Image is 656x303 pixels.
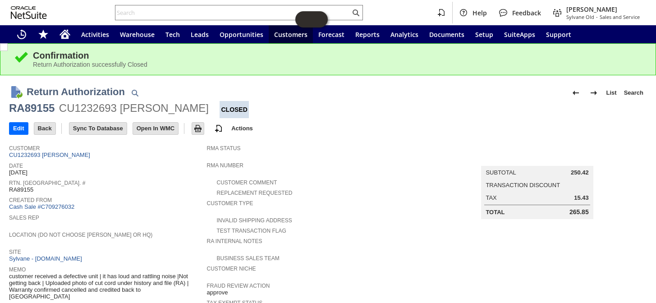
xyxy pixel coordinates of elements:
div: Closed [220,101,248,118]
a: Date [9,163,23,169]
a: Invalid Shipping Address [216,217,292,224]
input: Print [192,123,204,134]
a: Customer [9,145,40,151]
img: Quick Find [129,87,140,98]
input: Open In WMC [133,123,179,134]
a: Customer Niche [206,266,256,272]
img: Print [193,123,203,134]
a: Opportunities [214,25,269,43]
span: Analytics [390,30,418,39]
a: List [603,86,620,100]
a: Analytics [385,25,424,43]
a: Search [620,86,647,100]
span: Forecast [318,30,344,39]
img: add-record.svg [213,123,224,134]
a: Home [54,25,76,43]
span: Documents [429,30,464,39]
a: Sales Rep [9,215,39,221]
span: Activities [81,30,109,39]
svg: Search [350,7,361,18]
span: 265.85 [569,208,589,216]
caption: Summary [481,151,593,166]
a: Recent Records [11,25,32,43]
a: Customers [269,25,313,43]
a: Fraud Review Action [206,283,270,289]
input: Back [34,123,55,134]
img: Next [588,87,599,98]
a: Activities [76,25,115,43]
a: Warehouse [115,25,160,43]
svg: Recent Records [16,29,27,40]
div: Shortcuts [32,25,54,43]
a: Replacement Requested [216,190,292,196]
input: Search [115,7,350,18]
span: Sales and Service [600,14,640,20]
svg: logo [11,6,47,19]
a: Customer Type [206,200,253,207]
a: SuiteApps [499,25,541,43]
span: Opportunities [220,30,263,39]
span: approve [206,289,228,296]
input: Sync To Database [69,123,127,134]
span: Support [546,30,571,39]
div: Return Authorization successfully Closed [33,61,642,68]
a: Business Sales Team [216,255,279,262]
a: Created From [9,197,52,203]
a: Setup [470,25,499,43]
input: Edit [9,123,28,134]
span: Feedback [512,9,541,17]
svg: Shortcuts [38,29,49,40]
span: Tech [165,30,180,39]
span: [DATE] [9,169,28,176]
span: 250.42 [571,169,589,176]
span: Leads [191,30,209,39]
span: - [596,14,598,20]
svg: Home [60,29,70,40]
span: Setup [475,30,493,39]
a: Tax [486,194,496,201]
a: CU1232693 [PERSON_NAME] [9,151,92,158]
a: Tech [160,25,185,43]
a: Transaction Discount [486,182,560,188]
a: Rtn. [GEOGRAPHIC_DATA]. # [9,180,85,186]
span: [PERSON_NAME] [566,5,640,14]
span: Warehouse [120,30,155,39]
h1: Return Authorization [27,84,125,99]
a: Forecast [313,25,350,43]
span: Reports [355,30,380,39]
a: RMA Status [206,145,240,151]
iframe: Click here to launch Oracle Guided Learning Help Panel [295,11,328,28]
a: Leads [185,25,214,43]
span: Sylvane Old [566,14,594,20]
span: customer received a defective unit | it has loud and rattling noise |Not getting back | Uploaded ... [9,273,202,300]
span: 15.43 [574,194,589,202]
a: Subtotal [486,169,516,176]
a: Sylvane - [DOMAIN_NAME] [9,255,84,262]
a: Total [486,209,505,216]
a: RMA Number [206,162,243,169]
a: Reports [350,25,385,43]
img: Previous [570,87,581,98]
span: RA89155 [9,186,33,193]
span: Help [473,9,487,17]
div: Confirmation [33,50,642,61]
a: Location (Do Not Choose [PERSON_NAME] or HQ) [9,232,152,238]
a: Test Transaction Flag [216,228,286,234]
a: Site [9,249,21,255]
div: RA89155 [9,101,55,115]
a: Support [541,25,577,43]
span: Customers [274,30,307,39]
a: Actions [228,125,257,132]
span: SuiteApps [504,30,535,39]
a: Documents [424,25,470,43]
div: CU1232693 [PERSON_NAME] [59,101,209,115]
a: Memo [9,266,26,273]
span: Oracle Guided Learning Widget. To move around, please hold and drag [312,11,328,28]
a: Cash Sale #C709276032 [9,203,74,210]
a: RA Internal Notes [206,238,262,244]
a: Customer Comment [216,179,277,186]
